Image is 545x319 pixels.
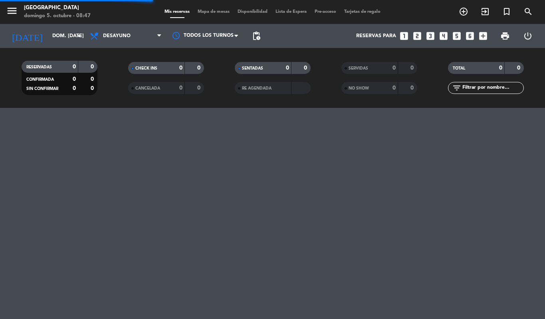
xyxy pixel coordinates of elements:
strong: 0 [286,65,289,71]
strong: 0 [392,65,396,71]
span: Desayuno [103,33,131,39]
span: Mis reservas [161,10,194,14]
strong: 0 [197,65,202,71]
span: WALK IN [474,5,496,18]
i: looks_3 [425,31,436,41]
strong: 0 [179,85,182,91]
span: pending_actions [252,31,261,41]
span: Tarjetas de regalo [340,10,384,14]
strong: 0 [304,65,309,71]
strong: 0 [499,65,502,71]
strong: 0 [410,85,415,91]
i: filter_list [452,83,462,93]
div: LOG OUT [516,24,539,48]
input: Filtrar por nombre... [462,84,523,92]
i: looks_6 [465,31,475,41]
span: BUSCAR [517,5,539,18]
i: looks_two [412,31,422,41]
strong: 0 [392,85,396,91]
strong: 0 [410,65,415,71]
span: RE AGENDADA [242,86,272,90]
span: SIN CONFIRMAR [26,87,58,91]
span: Reserva especial [496,5,517,18]
span: RESERVADAS [26,65,52,69]
strong: 0 [91,86,95,91]
span: CONFIRMADA [26,78,54,82]
span: Lista de Espera [272,10,311,14]
i: power_settings_new [523,31,533,41]
i: search [523,7,533,16]
strong: 0 [179,65,182,71]
span: RESERVAR MESA [453,5,474,18]
i: [DATE] [6,27,48,45]
i: add_circle_outline [459,7,468,16]
span: Reservas para [356,33,396,39]
span: SENTADAS [242,66,263,70]
span: CANCELADA [135,86,160,90]
i: looks_4 [438,31,449,41]
strong: 0 [197,85,202,91]
strong: 0 [73,86,76,91]
span: print [500,31,510,41]
strong: 0 [517,65,522,71]
span: Disponibilidad [234,10,272,14]
i: looks_one [399,31,409,41]
span: SERVIDAS [349,66,368,70]
i: menu [6,5,18,17]
div: [GEOGRAPHIC_DATA] [24,4,91,12]
i: turned_in_not [502,7,511,16]
strong: 0 [73,64,76,70]
span: Pre-acceso [311,10,340,14]
span: NO SHOW [349,86,369,90]
button: menu [6,5,18,20]
i: add_box [478,31,488,41]
i: exit_to_app [480,7,490,16]
span: CHECK INS [135,66,157,70]
strong: 0 [73,76,76,82]
span: TOTAL [453,66,465,70]
div: domingo 5. octubre - 08:47 [24,12,91,20]
i: looks_5 [452,31,462,41]
span: Mapa de mesas [194,10,234,14]
strong: 0 [91,76,95,82]
i: arrow_drop_down [74,31,84,41]
strong: 0 [91,64,95,70]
